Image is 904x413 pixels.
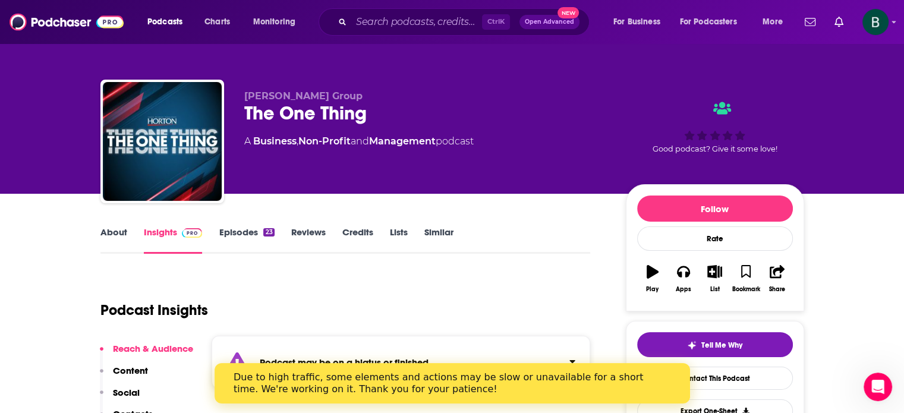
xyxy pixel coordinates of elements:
[244,90,363,102] span: [PERSON_NAME] Group
[351,12,482,31] input: Search podcasts, credits, & more...
[424,226,453,254] a: Similar
[862,9,889,35] img: User Profile
[646,286,659,293] div: Play
[219,226,274,254] a: Episodes23
[668,257,699,300] button: Apps
[330,8,601,36] div: Search podcasts, credits, & more...
[147,14,182,30] span: Podcasts
[260,357,429,368] strong: Podcast may be on a hiatus or finished
[197,12,237,31] a: Charts
[113,387,140,398] p: Social
[369,135,436,147] a: Management
[351,135,369,147] span: and
[687,341,697,350] img: tell me why sparkle
[637,196,793,222] button: Follow
[525,19,574,25] span: Open Advanced
[862,9,889,35] button: Show profile menu
[342,226,373,254] a: Credits
[215,363,690,403] iframe: Intercom live chat banner
[605,12,675,31] button: open menu
[613,14,660,30] span: For Business
[182,228,203,238] img: Podchaser Pro
[754,12,798,31] button: open menu
[113,365,148,376] p: Content
[212,336,591,389] section: Click to expand status details
[637,367,793,390] a: Contact This Podcast
[253,135,297,147] a: Business
[637,332,793,357] button: tell me why sparkleTell Me Why
[676,286,691,293] div: Apps
[763,14,783,30] span: More
[291,226,326,254] a: Reviews
[653,144,777,153] span: Good podcast? Give it some love!
[100,226,127,254] a: About
[139,12,198,31] button: open menu
[710,286,720,293] div: List
[701,341,742,350] span: Tell Me Why
[263,228,274,237] div: 23
[862,9,889,35] span: Logged in as betsy46033
[769,286,785,293] div: Share
[557,7,579,18] span: New
[637,226,793,251] div: Rate
[390,226,408,254] a: Lists
[637,257,668,300] button: Play
[761,257,792,300] button: Share
[680,14,737,30] span: For Podcasters
[800,12,820,32] a: Show notifications dropdown
[100,301,208,319] h1: Podcast Insights
[864,373,892,401] iframe: Intercom live chat
[730,257,761,300] button: Bookmark
[245,12,311,31] button: open menu
[830,12,848,32] a: Show notifications dropdown
[732,286,760,293] div: Bookmark
[672,12,754,31] button: open menu
[103,82,222,201] img: The One Thing
[144,226,203,254] a: InsightsPodchaser Pro
[626,90,804,164] div: Good podcast? Give it some love!
[519,15,579,29] button: Open AdvancedNew
[100,343,193,365] button: Reach & Audience
[297,135,298,147] span: ,
[253,14,295,30] span: Monitoring
[10,11,124,33] img: Podchaser - Follow, Share and Rate Podcasts
[100,365,148,387] button: Content
[204,14,230,30] span: Charts
[298,135,351,147] a: Non-Profit
[482,14,510,30] span: Ctrl K
[113,343,193,354] p: Reach & Audience
[100,387,140,409] button: Social
[699,257,730,300] button: List
[244,134,474,149] div: A podcast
